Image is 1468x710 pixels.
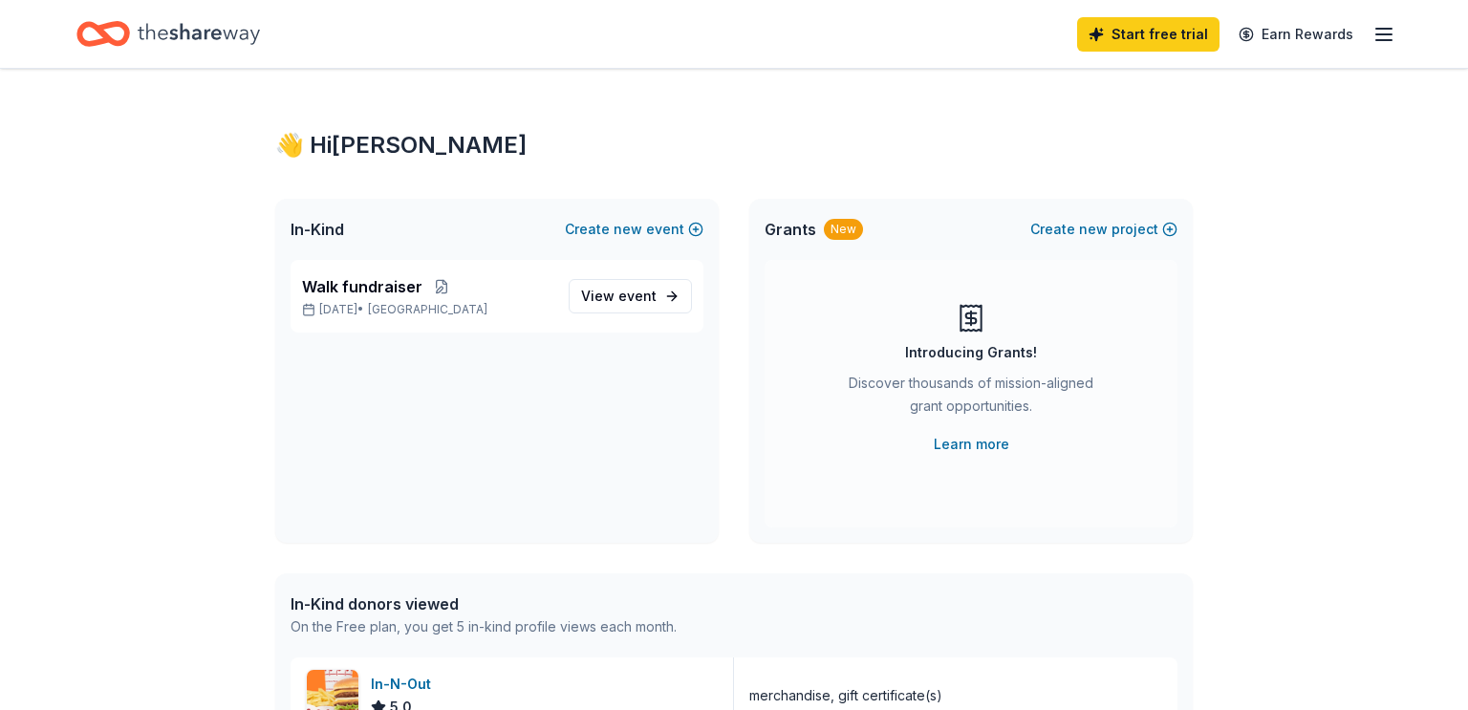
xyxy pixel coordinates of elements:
[1079,218,1108,241] span: new
[1077,17,1220,52] a: Start free trial
[841,372,1101,425] div: Discover thousands of mission-aligned grant opportunities.
[291,592,677,615] div: In-Kind donors viewed
[765,218,816,241] span: Grants
[749,684,942,707] div: merchandise, gift certificate(s)
[1030,218,1177,241] button: Createnewproject
[581,285,657,308] span: View
[368,302,487,317] span: [GEOGRAPHIC_DATA]
[291,218,344,241] span: In-Kind
[371,673,439,696] div: In-N-Out
[275,130,1193,161] div: 👋 Hi [PERSON_NAME]
[76,11,260,56] a: Home
[302,302,553,317] p: [DATE] •
[618,288,657,304] span: event
[291,615,677,638] div: On the Free plan, you get 5 in-kind profile views each month.
[905,341,1037,364] div: Introducing Grants!
[565,218,703,241] button: Createnewevent
[1227,17,1365,52] a: Earn Rewards
[934,433,1009,456] a: Learn more
[569,279,692,313] a: View event
[614,218,642,241] span: new
[302,275,422,298] span: Walk fundraiser
[824,219,863,240] div: New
